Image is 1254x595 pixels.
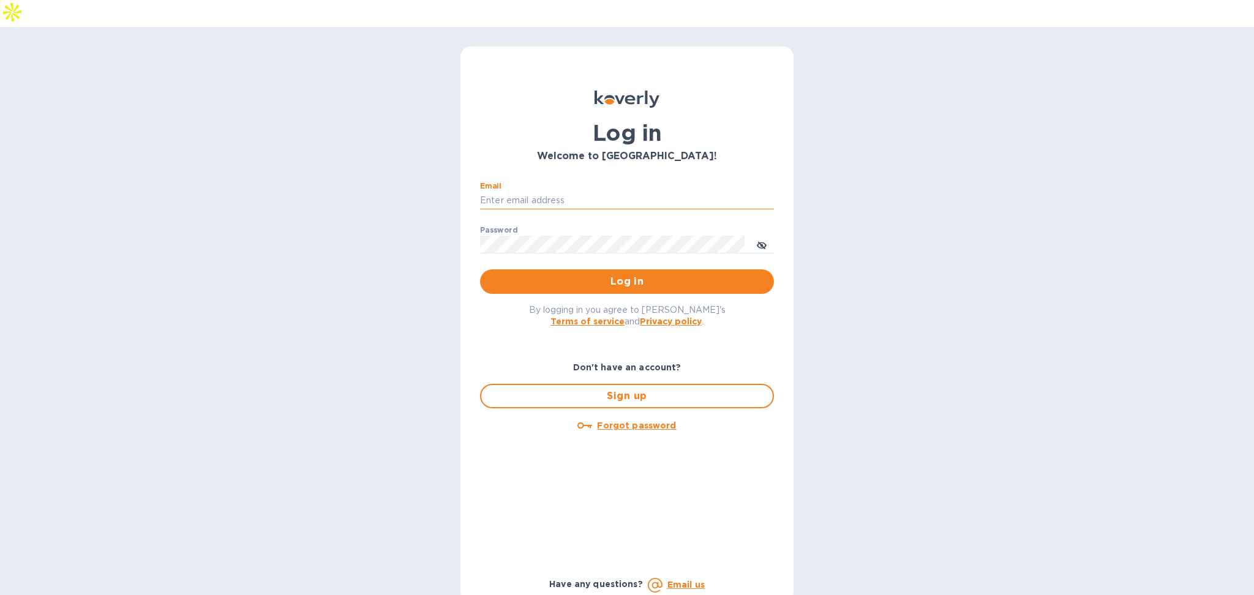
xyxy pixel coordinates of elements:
span: By logging in you agree to [PERSON_NAME]'s and . [529,305,726,326]
button: Log in [480,269,774,294]
span: Log in [490,274,764,289]
button: Sign up [480,384,774,408]
label: Password [480,226,517,234]
h3: Welcome to [GEOGRAPHIC_DATA]! [480,151,774,162]
img: Koverly [595,91,659,108]
label: Email [480,182,501,190]
input: Enter email address [480,192,774,210]
span: Sign up [491,389,763,403]
b: Don't have an account? [573,362,681,372]
b: Have any questions? [549,579,643,589]
u: Forgot password [597,421,676,430]
a: Email us [667,580,705,589]
button: toggle password visibility [749,232,774,256]
a: Privacy policy [640,316,702,326]
h1: Log in [480,120,774,146]
a: Terms of service [550,316,625,326]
